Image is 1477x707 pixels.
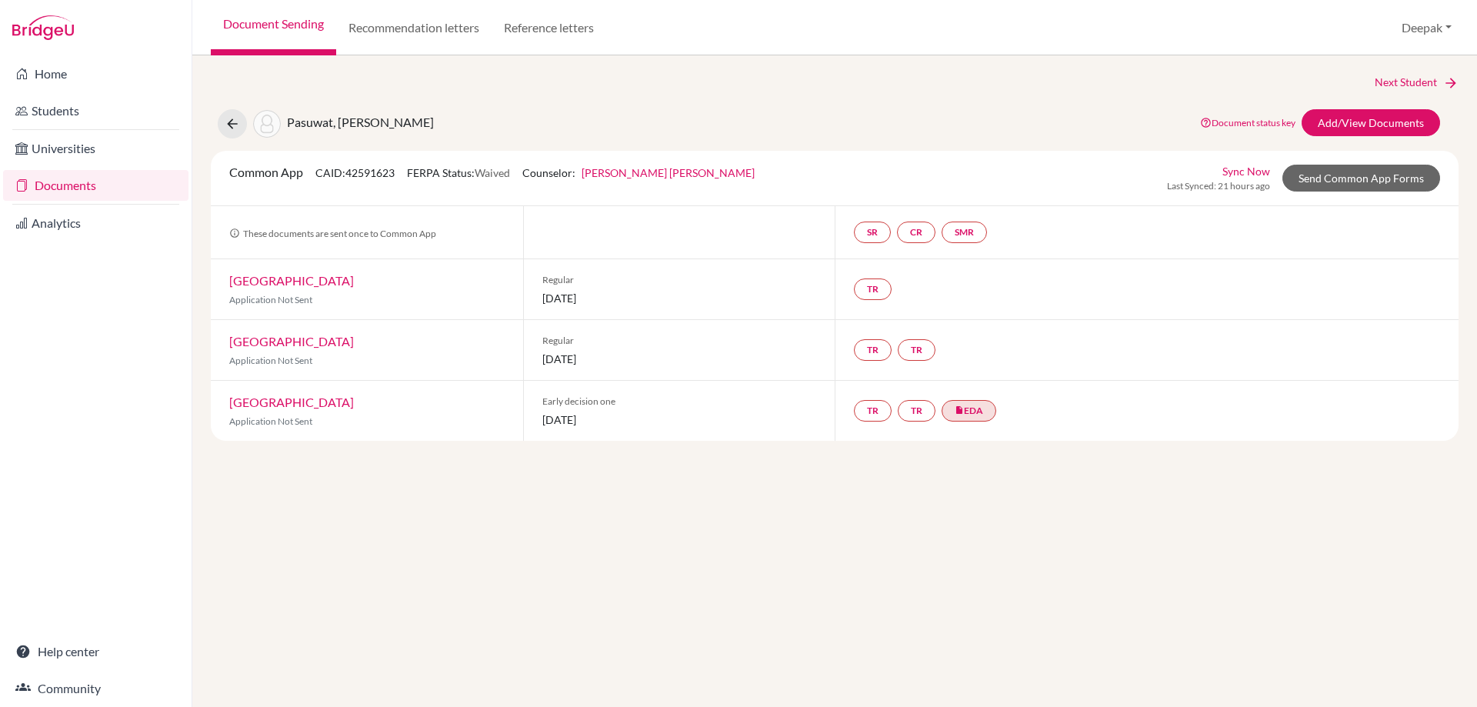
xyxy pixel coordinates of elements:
[897,222,935,243] a: CR
[1302,109,1440,136] a: Add/View Documents
[407,166,510,179] span: FERPA Status:
[229,415,312,427] span: Application Not Sent
[3,208,188,238] a: Analytics
[854,278,892,300] a: TR
[229,228,436,239] span: These documents are sent once to Common App
[229,395,354,409] a: [GEOGRAPHIC_DATA]
[898,400,935,422] a: TR
[229,294,312,305] span: Application Not Sent
[542,412,817,428] span: [DATE]
[854,400,892,422] a: TR
[315,166,395,179] span: CAID: 42591623
[3,636,188,667] a: Help center
[229,273,354,288] a: [GEOGRAPHIC_DATA]
[898,339,935,361] a: TR
[542,290,817,306] span: [DATE]
[229,355,312,366] span: Application Not Sent
[3,673,188,704] a: Community
[542,334,817,348] span: Regular
[1375,74,1459,91] a: Next Student
[522,166,755,179] span: Counselor:
[854,222,891,243] a: SR
[475,166,510,179] span: Waived
[1282,165,1440,192] a: Send Common App Forms
[542,351,817,367] span: [DATE]
[1200,117,1295,128] a: Document status key
[542,395,817,409] span: Early decision one
[229,334,354,348] a: [GEOGRAPHIC_DATA]
[1222,163,1270,179] a: Sync Now
[287,115,434,129] span: Pasuwat, [PERSON_NAME]
[12,15,74,40] img: Bridge-U
[582,166,755,179] a: [PERSON_NAME] [PERSON_NAME]
[1395,13,1459,42] button: Deepak
[3,170,188,201] a: Documents
[229,165,303,179] span: Common App
[854,339,892,361] a: TR
[3,58,188,89] a: Home
[3,133,188,164] a: Universities
[942,400,996,422] a: insert_drive_fileEDA
[955,405,964,415] i: insert_drive_file
[542,273,817,287] span: Regular
[3,95,188,126] a: Students
[942,222,987,243] a: SMR
[1167,179,1270,193] span: Last Synced: 21 hours ago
